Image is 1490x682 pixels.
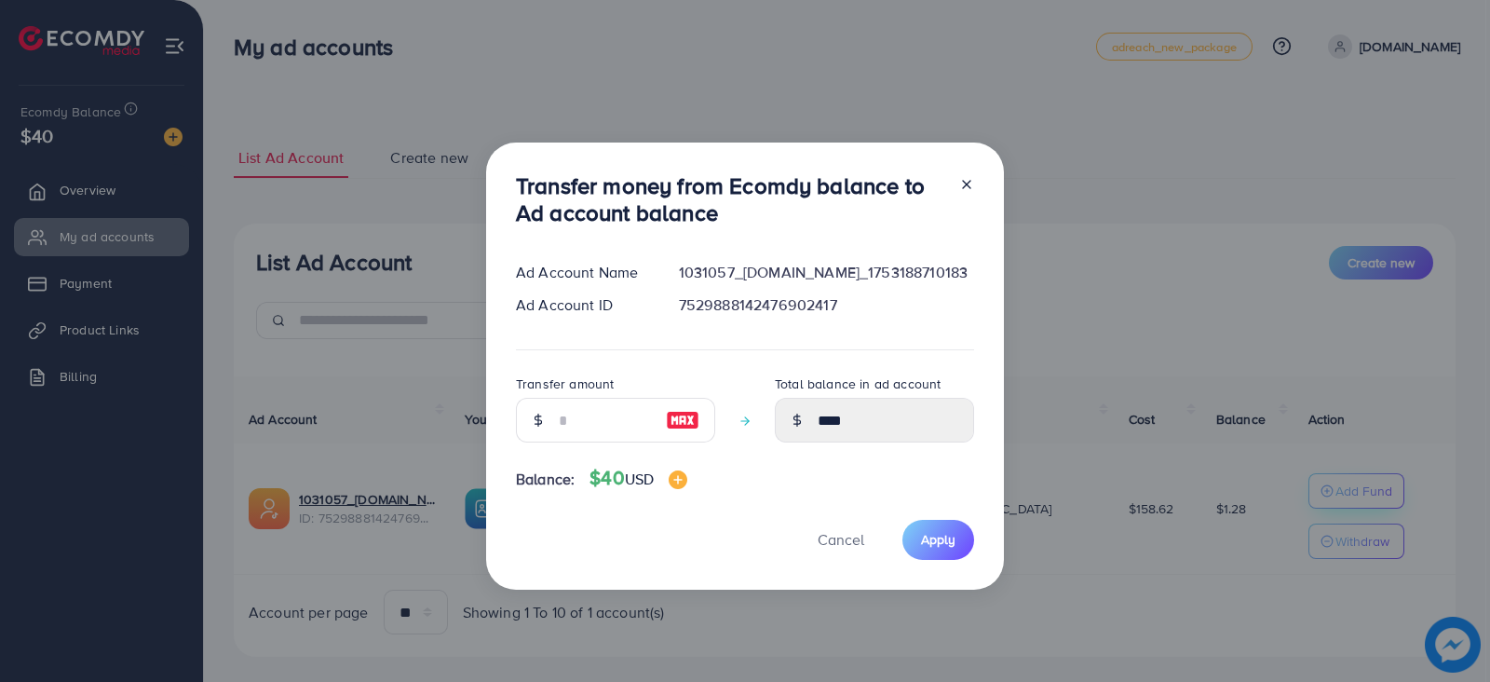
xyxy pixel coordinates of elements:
[794,520,887,560] button: Cancel
[775,375,941,393] label: Total balance in ad account
[921,530,955,549] span: Apply
[516,469,575,490] span: Balance:
[664,262,989,283] div: 1031057_[DOMAIN_NAME]_1753188710183
[516,172,944,226] h3: Transfer money from Ecomdy balance to Ad account balance
[666,409,699,431] img: image
[902,520,974,560] button: Apply
[501,294,664,316] div: Ad Account ID
[664,294,989,316] div: 7529888142476902417
[516,375,614,393] label: Transfer amount
[669,471,687,489] img: image
[501,262,664,283] div: Ad Account Name
[818,529,864,550] span: Cancel
[589,467,687,490] h4: $40
[625,469,654,489] span: USD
